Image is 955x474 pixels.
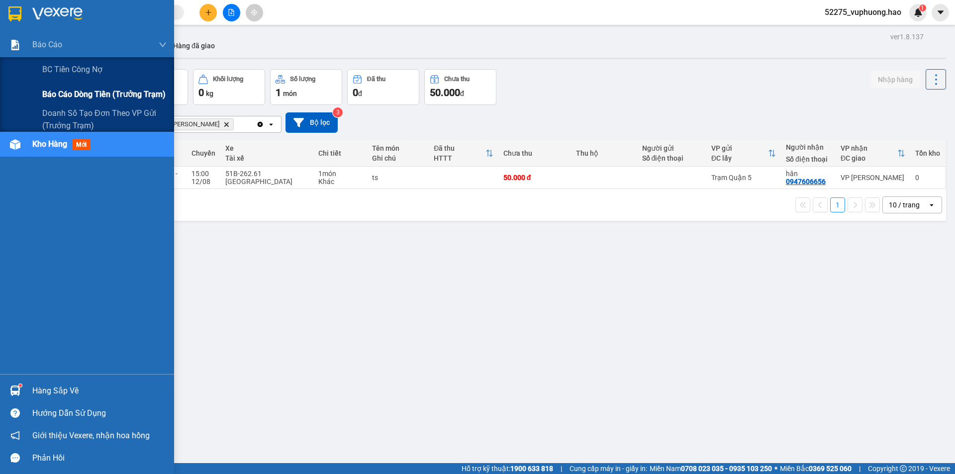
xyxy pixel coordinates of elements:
div: 10 / trang [889,200,920,210]
div: 1 món [318,170,362,178]
div: Xe [225,144,308,152]
span: VP Gành Hào, close by backspace [158,118,234,130]
div: 0 [915,174,940,182]
div: ĐC lấy [711,154,768,162]
svg: open [267,120,275,128]
svg: Clear all [256,120,264,128]
div: ts [372,174,424,182]
div: Số điện thoại [642,154,701,162]
div: Số điện thoại [786,155,831,163]
span: Báo cáo [32,38,62,51]
div: 50.000 đ [503,174,567,182]
div: Chưa thu [503,149,567,157]
div: Chuyến [191,149,215,157]
div: VP nhận [841,144,897,152]
b: GỬI : VP [PERSON_NAME] [12,72,174,89]
span: VP Gành Hào [162,120,219,128]
div: VP gửi [711,144,768,152]
div: 0947606656 [786,178,826,186]
span: mới [72,139,91,150]
span: đ [358,90,362,97]
div: Hướng dẫn sử dụng [32,406,167,421]
div: Hàng sắp về [32,383,167,398]
span: message [10,453,20,463]
div: Tồn kho [915,149,940,157]
div: Tên món [372,144,424,152]
button: Số lượng1món [270,69,342,105]
span: đ [460,90,464,97]
li: Hotline: 02839552959 [93,37,416,49]
span: file-add [228,9,235,16]
div: Người gửi [642,144,701,152]
img: warehouse-icon [10,139,20,150]
img: logo.jpg [12,12,62,62]
span: Hỗ trợ kỹ thuật: [462,463,553,474]
span: Giới thiệu Vexere, nhận hoa hồng [32,429,150,442]
sup: 3 [333,107,343,117]
div: Đã thu [434,144,485,152]
span: Báo cáo dòng tiền (trưởng trạm) [42,88,166,100]
div: [GEOGRAPHIC_DATA] [225,178,308,186]
span: Doanh số tạo đơn theo VP gửi (trưởng trạm) [42,107,167,132]
div: 15:00 [191,170,215,178]
sup: 1 [19,384,22,387]
span: 50.000 [430,87,460,98]
sup: 1 [919,4,926,11]
button: file-add [223,4,240,21]
span: caret-down [936,8,945,17]
svg: open [928,201,936,209]
button: Đã thu0đ [347,69,419,105]
img: warehouse-icon [10,385,20,396]
strong: 0369 525 060 [809,465,852,473]
span: 0 [198,87,204,98]
div: hân [786,170,831,178]
button: aim [246,4,263,21]
span: down [159,41,167,49]
span: Miền Nam [650,463,772,474]
div: Khác [318,178,362,186]
span: question-circle [10,408,20,418]
span: kg [206,90,213,97]
span: BC tiền công nợ [42,63,102,76]
div: Số lượng [290,76,315,83]
img: solution-icon [10,40,20,50]
span: 52275_vuphuong.hao [817,6,909,18]
div: 12/08 [191,178,215,186]
span: 1 [921,4,924,11]
button: 1 [830,197,845,212]
span: món [283,90,297,97]
button: Hàng đã giao [165,34,223,58]
div: ver 1.8.137 [890,31,924,42]
button: Chưa thu50.000đ [424,69,496,105]
div: Thu hộ [576,149,632,157]
div: 51B-262.61 [225,170,308,178]
span: | [859,463,860,474]
span: Miền Bắc [780,463,852,474]
span: copyright [900,465,907,472]
div: Chi tiết [318,149,362,157]
th: Toggle SortBy [836,140,910,167]
span: Kho hàng [32,139,67,149]
strong: 1900 633 818 [510,465,553,473]
span: aim [251,9,258,16]
button: plus [199,4,217,21]
span: notification [10,431,20,440]
svg: Delete [223,121,229,127]
div: ĐC giao [841,154,897,162]
div: VP [PERSON_NAME] [841,174,905,182]
img: icon-new-feature [914,8,923,17]
button: Bộ lọc [286,112,338,133]
span: plus [205,9,212,16]
div: Người nhận [786,143,831,151]
div: Chưa thu [444,76,470,83]
div: Ghi chú [372,154,424,162]
span: Cung cấp máy in - giấy in: [570,463,647,474]
span: ⚪️ [774,467,777,471]
th: Toggle SortBy [429,140,498,167]
div: Đã thu [367,76,385,83]
button: Khối lượng0kg [193,69,265,105]
button: Nhập hàng [870,71,921,89]
div: Tài xế [225,154,308,162]
li: 26 Phó Cơ Điều, Phường 12 [93,24,416,37]
div: HTTT [434,154,485,162]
